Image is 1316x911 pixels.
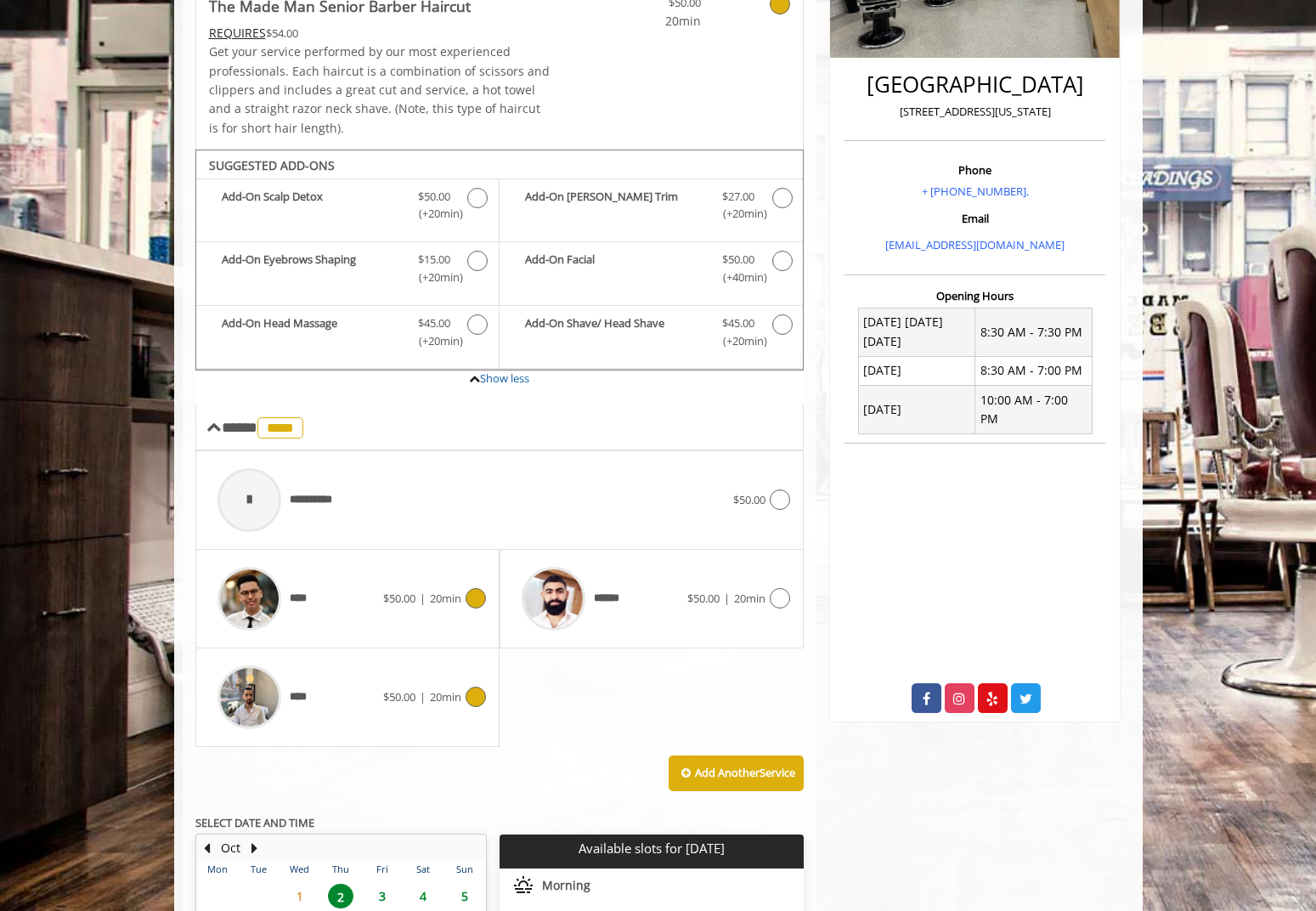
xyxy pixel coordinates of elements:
[508,188,794,228] label: Add-On Beard Trim
[209,157,335,173] b: SUGGESTED ADD-ONS
[734,591,765,606] span: 20min
[480,371,529,386] a: Show less
[713,332,763,350] span: (+20min )
[420,591,426,606] span: |
[687,591,720,606] span: $50.00
[713,205,763,223] span: (+20min )
[975,308,1093,356] td: 8:30 AM - 7:30 PM
[844,290,1105,302] h3: Opening Hours
[975,356,1093,385] td: 8:30 AM - 7:00 PM
[221,839,240,857] button: Oct
[525,251,705,286] b: Add-On Facial
[443,861,485,878] th: Sun
[542,879,590,892] span: Morning
[975,386,1093,434] td: 10:00 AM - 7:00 PM
[205,251,490,291] label: Add-On Eyebrows Shaping
[410,884,436,908] span: 4
[722,314,754,332] span: $45.00
[328,884,353,908] span: 2
[922,184,1029,199] a: + [PHONE_NUMBER].
[383,689,415,704] span: $50.00
[724,591,730,606] span: |
[409,332,459,350] span: (+20min )
[669,755,804,791] button: Add AnotherService
[222,251,401,286] b: Add-On Eyebrows Shaping
[849,164,1101,176] h3: Phone
[885,237,1065,252] a: [EMAIL_ADDRESS][DOMAIN_NAME]
[222,314,401,350] b: Add-On Head Massage
[858,386,975,434] td: [DATE]
[409,269,459,286] span: (+20min )
[452,884,477,908] span: 5
[713,269,763,286] span: (+40min )
[430,591,461,606] span: 20min
[418,188,450,206] span: $50.00
[201,839,214,857] button: Previous Month
[525,188,705,224] b: Add-On [PERSON_NAME] Trim
[858,356,975,385] td: [DATE]
[506,841,797,856] p: Available slots for [DATE]
[287,884,313,908] span: 1
[418,251,450,269] span: $15.00
[209,24,551,42] div: $54.00
[205,188,490,228] label: Add-On Scalp Detox
[279,861,319,878] th: Wed
[195,150,805,371] div: The Made Man Senior Barber Haircut Add-onS
[361,861,402,878] th: Fri
[858,308,975,356] td: [DATE] [DATE] [DATE]
[508,314,794,354] label: Add-On Shave/ Head Shave
[205,314,490,354] label: Add-On Head Massage
[197,861,238,878] th: Mon
[238,861,279,878] th: Tue
[601,12,701,31] span: 20min
[209,42,551,138] p: Get your service performed by our most experienced professionals. Each haircut is a combination o...
[409,205,459,223] span: (+20min )
[403,861,443,878] th: Sat
[320,861,361,878] th: Thu
[695,765,795,780] b: Add Another Service
[418,314,450,332] span: $45.00
[722,251,754,269] span: $50.00
[209,25,266,41] span: This service needs some Advance to be paid before we block your appointment
[420,689,426,704] span: |
[430,689,461,704] span: 20min
[222,188,401,224] b: Add-On Scalp Detox
[370,884,395,908] span: 3
[849,212,1101,224] h3: Email
[849,103,1101,121] p: [STREET_ADDRESS][US_STATE]
[383,591,415,606] span: $50.00
[722,188,754,206] span: $27.00
[508,251,794,291] label: Add-On Facial
[513,875,534,896] img: morning slots
[195,815,314,830] b: SELECT DATE AND TIME
[248,839,262,857] button: Next Month
[525,314,705,350] b: Add-On Shave/ Head Shave
[733,492,765,507] span: $50.00
[849,72,1101,97] h2: [GEOGRAPHIC_DATA]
